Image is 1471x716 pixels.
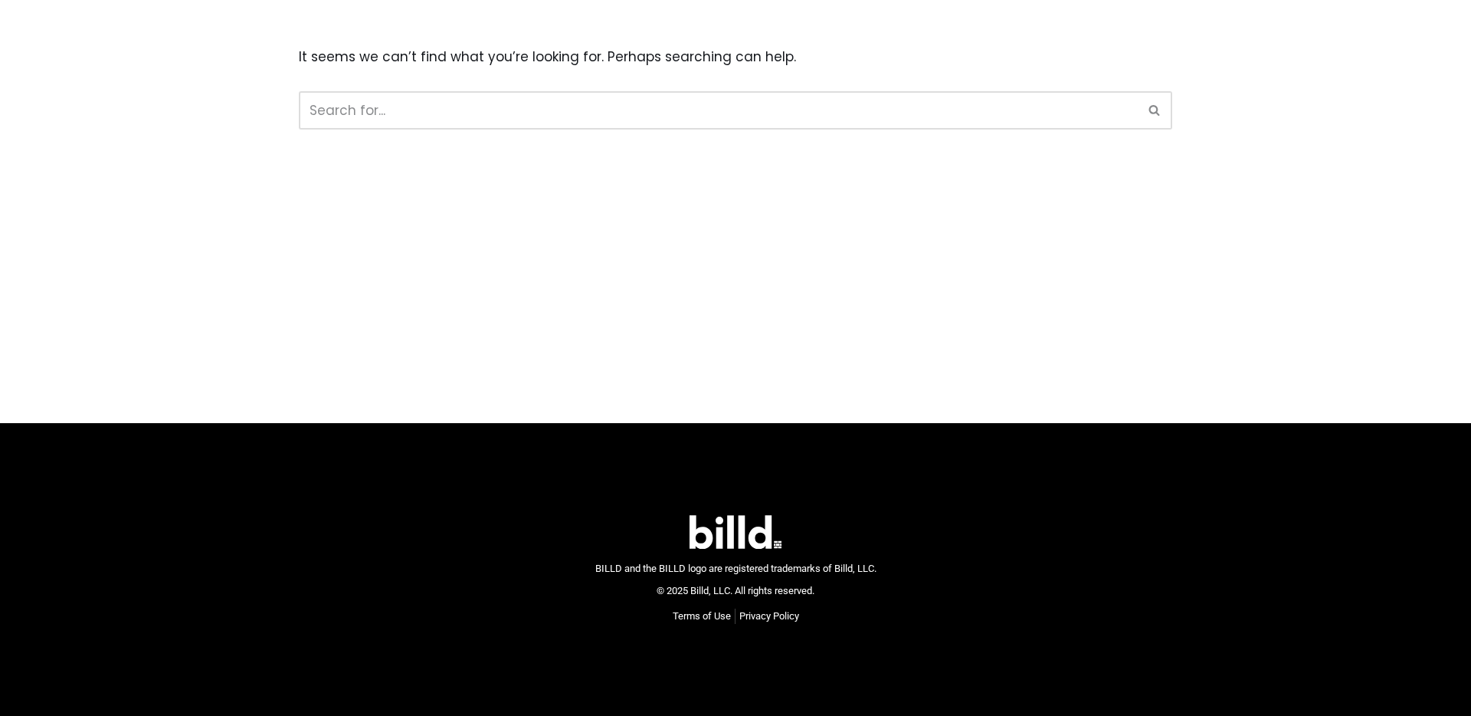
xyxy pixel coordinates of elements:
[673,609,799,624] nav: Menu
[299,91,1138,130] input: Search
[1138,91,1172,130] button: Search
[299,46,1172,68] p: It seems we can’t find what you’re looking for. Perhaps searching can help.
[739,609,799,624] a: Privacy Policy
[673,609,731,624] a: Terms of Use
[595,563,876,596] span: BILLD and the BILLD logo are registered trademarks of Billd, LLC. © 2025 Billd, LLC. All rights r...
